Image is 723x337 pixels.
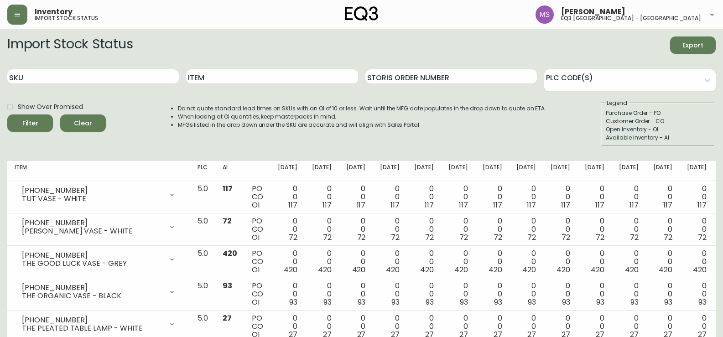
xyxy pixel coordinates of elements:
div: 0 0 [380,282,400,306]
img: 1b6e43211f6f3cc0b0729c9049b8e7af [536,5,554,24]
span: 420 [318,264,332,275]
span: 93 [528,297,536,307]
div: 0 0 [448,185,468,209]
div: 0 0 [619,282,639,306]
span: 420 [591,264,604,275]
span: 420 [223,248,237,259]
div: [PHONE_NUMBER]TUT VASE - WHITE [15,185,183,205]
div: 0 0 [687,282,707,306]
div: 0 0 [619,185,639,209]
div: PO CO [252,282,263,306]
div: 0 0 [312,282,332,306]
span: 72 [391,232,400,243]
span: 93 [323,297,332,307]
div: 0 0 [278,185,297,209]
div: 0 0 [278,217,297,242]
div: 0 0 [346,282,366,306]
div: Open Inventory - OI [606,125,710,134]
div: 0 0 [448,282,468,306]
span: 72 [425,232,434,243]
span: 117 [288,200,297,210]
span: 93 [460,297,468,307]
div: 0 0 [516,217,536,242]
span: 93 [391,297,400,307]
th: [DATE] [305,161,339,181]
th: [DATE] [612,161,646,181]
span: 117 [629,200,639,210]
th: [DATE] [407,161,441,181]
li: When looking at OI quantities, keep masterpacks in mind. [178,113,546,121]
span: 117 [390,200,400,210]
div: 0 0 [551,282,570,306]
div: 0 0 [414,217,434,242]
div: PO CO [252,185,263,209]
div: 0 0 [312,217,332,242]
div: 0 0 [653,185,673,209]
span: Inventory [35,8,73,16]
div: 0 0 [551,185,570,209]
div: [PHONE_NUMBER] [22,316,163,324]
div: 0 0 [619,249,639,274]
span: 117 [425,200,434,210]
div: 0 0 [414,282,434,306]
span: 72 [562,232,570,243]
span: 117 [561,200,570,210]
div: PO CO [252,217,263,242]
button: Export [670,36,716,54]
span: 117 [493,200,502,210]
span: 72 [323,232,332,243]
span: 93 [223,280,232,291]
div: 0 0 [687,217,707,242]
div: 0 0 [346,185,366,209]
div: 0 0 [483,282,502,306]
h5: eq3 [GEOGRAPHIC_DATA] - [GEOGRAPHIC_DATA] [561,16,701,21]
th: [DATE] [509,161,543,181]
div: 0 0 [414,185,434,209]
div: Customer Order - CO [606,117,710,125]
span: Export [677,40,708,51]
span: 420 [454,264,468,275]
span: 117 [223,183,233,194]
div: 0 0 [448,249,468,274]
span: 93 [562,297,570,307]
span: 117 [697,200,707,210]
span: 420 [489,264,502,275]
span: [PERSON_NAME] [561,8,625,16]
span: Show Over Promised [18,102,83,112]
span: 93 [289,297,297,307]
th: AI [215,161,244,181]
span: 117 [527,200,536,210]
span: 420 [420,264,434,275]
span: 72 [527,232,536,243]
span: 420 [557,264,570,275]
th: PLC [190,161,215,181]
div: 0 0 [380,217,400,242]
span: 117 [595,200,604,210]
div: 0 0 [483,217,502,242]
span: Clear [68,118,99,129]
span: 72 [596,232,604,243]
div: Available Inventory - AI [606,134,710,142]
div: 0 0 [483,249,502,274]
div: 0 0 [278,249,297,274]
div: 0 0 [551,217,570,242]
div: Purchase Order - PO [606,109,710,117]
div: 0 0 [278,282,297,306]
div: THE GOOD LUCK VASE - GREY [22,259,163,268]
span: 117 [357,200,366,210]
div: 0 0 [687,185,707,209]
div: [PERSON_NAME] VASE - WHITE [22,227,163,235]
th: [DATE] [543,161,577,181]
td: 5.0 [190,213,215,246]
th: [DATE] [339,161,373,181]
th: [DATE] [373,161,407,181]
h5: import stock status [35,16,98,21]
button: Clear [60,114,106,132]
div: 0 0 [516,249,536,274]
div: 0 0 [585,249,604,274]
span: 93 [698,297,707,307]
li: Do not quote standard lead times on SKUs with an OI of 10 or less. Wait until the MFG date popula... [178,104,546,113]
div: [PHONE_NUMBER] [22,187,163,195]
span: 72 [289,232,297,243]
span: 72 [357,232,366,243]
